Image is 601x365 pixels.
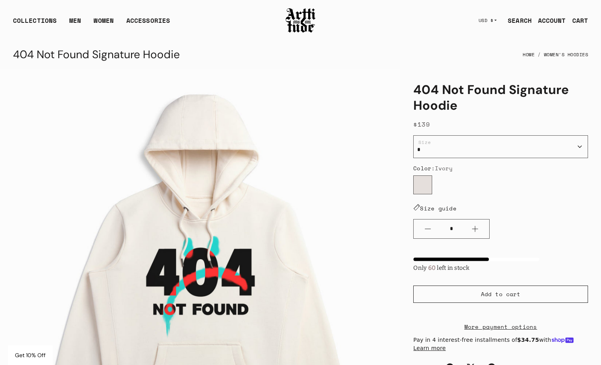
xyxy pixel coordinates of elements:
[413,286,588,303] button: Add to cart
[126,16,170,31] div: ACCESSORIES
[13,16,57,31] div: COLLECTIONS
[8,345,53,365] div: Get 10% Off
[285,7,316,34] img: Arttitude
[544,46,588,63] a: Women's Hoodies
[7,16,176,31] ul: Main navigation
[69,16,81,31] a: MEN
[474,12,502,29] button: USD $
[572,16,588,25] div: CART
[94,16,114,31] a: WOMEN
[413,175,432,194] label: Ivory
[481,290,520,298] span: Add to cart
[413,164,588,172] div: Color:
[461,219,489,238] button: Plus
[442,221,461,236] input: Quantity
[413,82,588,113] h1: 404 Not Found Signature Hoodie
[13,45,180,64] div: 404 Not Found Signature Hoodie
[566,13,588,28] a: Open cart
[413,204,457,212] a: Size guide
[523,46,534,63] a: Home
[414,219,442,238] button: Minus
[15,352,46,359] span: Get 10% Off
[501,13,532,28] a: SEARCH
[427,264,437,271] span: 60
[413,322,588,331] a: More payment options
[413,120,430,129] span: $139
[413,261,539,273] div: Only left in stock
[435,164,453,172] span: Ivory
[479,17,494,24] span: USD $
[532,13,566,28] a: ACCOUNT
